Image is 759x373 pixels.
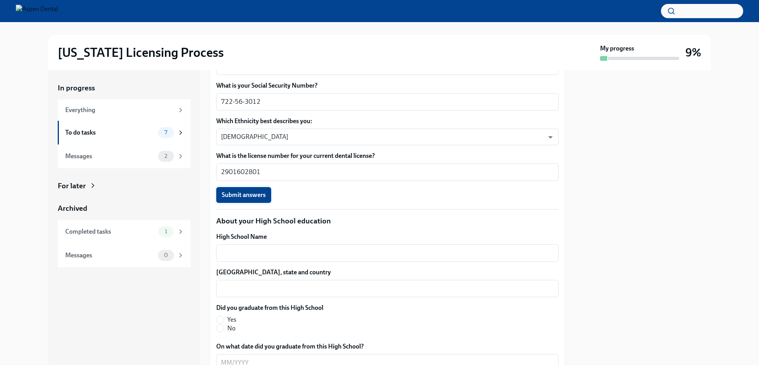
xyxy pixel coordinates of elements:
strong: My progress [600,44,634,53]
img: Aspen Dental [16,5,58,17]
a: Archived [58,203,191,214]
div: Completed tasks [65,227,155,236]
span: 0 [159,252,173,258]
a: Messages2 [58,144,191,168]
span: 1 [160,229,172,234]
span: No [227,324,236,333]
div: For later [58,181,86,191]
textarea: 2901602801 [221,167,554,177]
div: Messages [65,152,155,161]
textarea: 722-56-3012 [221,97,554,107]
p: About your High School education [216,216,559,226]
a: In progress [58,83,191,93]
label: [GEOGRAPHIC_DATA], state and country [216,268,559,277]
label: What is the license number for your current dental license? [216,152,559,160]
a: Messages0 [58,244,191,267]
label: Which Ethnicity best describes you: [216,117,559,126]
label: Did you graduate from this High School [216,304,323,312]
a: Everything [58,99,191,121]
h3: 9% [685,45,701,60]
button: Submit answers [216,187,271,203]
a: Completed tasks1 [58,220,191,244]
a: To do tasks7 [58,121,191,144]
label: What is your Social Security Number? [216,81,559,90]
label: On what date did you graduate from this High School? [216,342,559,351]
h2: [US_STATE] Licensing Process [58,45,224,60]
div: Everything [65,106,174,114]
span: 7 [160,129,172,135]
span: Submit answers [222,191,266,199]
span: 2 [160,153,172,159]
a: For later [58,181,191,191]
div: Messages [65,251,155,260]
div: [DEMOGRAPHIC_DATA] [216,129,559,145]
label: High School Name [216,232,559,241]
span: Yes [227,315,236,324]
div: To do tasks [65,128,155,137]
